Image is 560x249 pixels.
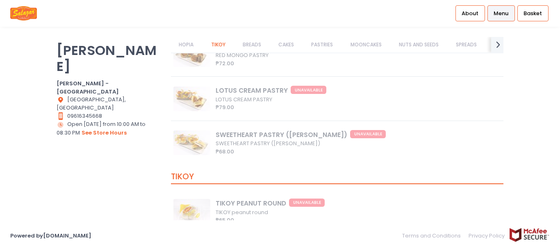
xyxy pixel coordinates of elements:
[171,37,202,53] a: HOPIA
[10,6,37,21] img: logo
[391,37,446,53] a: NUTS AND SEEDS
[494,9,508,18] span: Menu
[509,228,550,242] img: mcafee-secure
[455,5,485,21] a: About
[57,120,161,137] div: Open [DATE] from 10:00 AM to 08:30 PM
[271,37,302,53] a: CAKES
[57,96,161,112] div: [GEOGRAPHIC_DATA], [GEOGRAPHIC_DATA]
[10,232,91,240] a: Powered by[DOMAIN_NAME]
[448,37,485,53] a: SPREADS
[342,37,389,53] a: MOONCAKES
[462,9,478,18] span: About
[57,112,161,120] div: 09616345668
[487,5,515,21] a: Menu
[402,228,465,244] a: Terms and Conditions
[57,80,119,96] b: [PERSON_NAME] - [GEOGRAPHIC_DATA]
[486,37,551,53] a: DESSERTS & SWEETS
[465,228,509,244] a: Privacy Policy
[234,37,269,53] a: BREADS
[57,42,161,74] p: [PERSON_NAME]
[171,171,194,182] span: TIKOY
[81,128,127,137] button: see store hours
[303,37,341,53] a: PASTRIES
[524,9,542,18] span: Basket
[203,37,233,53] a: TIKOY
